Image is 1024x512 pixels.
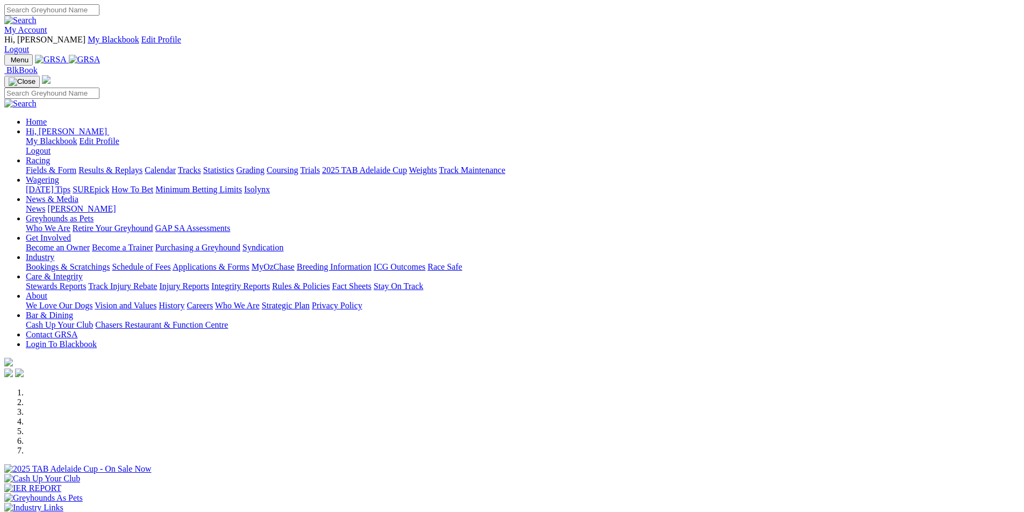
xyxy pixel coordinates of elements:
a: Edit Profile [80,136,119,146]
div: Wagering [26,185,1020,194]
img: GRSA [35,55,67,64]
span: Hi, [PERSON_NAME] [4,35,85,44]
a: About [26,291,47,300]
a: Calendar [145,165,176,175]
a: GAP SA Assessments [155,223,231,233]
a: Purchasing a Greyhound [155,243,240,252]
a: Stay On Track [374,282,423,291]
a: Strategic Plan [262,301,310,310]
a: BlkBook [4,66,38,75]
div: News & Media [26,204,1020,214]
a: Track Injury Rebate [88,282,157,291]
a: My Account [4,25,47,34]
a: Wagering [26,175,59,184]
a: Become an Owner [26,243,90,252]
button: Toggle navigation [4,76,40,88]
img: IER REPORT [4,484,61,493]
a: [DATE] Tips [26,185,70,194]
a: Bar & Dining [26,311,73,320]
div: Care & Integrity [26,282,1020,291]
span: Hi, [PERSON_NAME] [26,127,107,136]
a: Stewards Reports [26,282,86,291]
a: Statistics [203,165,234,175]
a: Injury Reports [159,282,209,291]
a: Careers [187,301,213,310]
a: News [26,204,45,213]
a: Results & Replays [78,165,142,175]
div: Racing [26,165,1020,175]
a: Greyhounds as Pets [26,214,94,223]
a: My Blackbook [26,136,77,146]
a: Home [26,117,47,126]
a: Trials [300,165,320,175]
div: About [26,301,1020,311]
div: Bar & Dining [26,320,1020,330]
a: [PERSON_NAME] [47,204,116,213]
a: News & Media [26,194,78,204]
a: Care & Integrity [26,272,83,281]
a: Schedule of Fees [112,262,170,271]
a: Syndication [242,243,283,252]
img: twitter.svg [15,369,24,377]
a: Integrity Reports [211,282,270,291]
img: facebook.svg [4,369,13,377]
div: Hi, [PERSON_NAME] [26,136,1020,156]
a: Become a Trainer [92,243,153,252]
a: Grading [237,165,264,175]
a: Edit Profile [141,35,181,44]
a: Racing [26,156,50,165]
button: Toggle navigation [4,54,33,66]
div: Greyhounds as Pets [26,223,1020,233]
img: logo-grsa-white.png [4,358,13,366]
a: Coursing [267,165,298,175]
a: Who We Are [215,301,260,310]
a: Minimum Betting Limits [155,185,242,194]
img: Cash Up Your Club [4,474,80,484]
a: Logout [4,45,29,54]
img: 2025 TAB Adelaide Cup - On Sale Now [4,464,152,474]
a: Fields & Form [26,165,76,175]
a: 2025 TAB Adelaide Cup [322,165,407,175]
img: Close [9,77,35,86]
a: ICG Outcomes [374,262,425,271]
a: Applications & Forms [173,262,249,271]
a: Contact GRSA [26,330,77,339]
span: Menu [11,56,28,64]
a: Bookings & Scratchings [26,262,110,271]
a: Tracks [178,165,201,175]
img: logo-grsa-white.png [42,75,51,84]
a: Vision and Values [95,301,156,310]
a: How To Bet [112,185,154,194]
img: GRSA [69,55,101,64]
a: Cash Up Your Club [26,320,93,329]
a: Isolynx [244,185,270,194]
a: Get Involved [26,233,71,242]
div: Get Involved [26,243,1020,253]
span: BlkBook [6,66,38,75]
a: Breeding Information [297,262,371,271]
a: Chasers Restaurant & Function Centre [95,320,228,329]
img: Greyhounds As Pets [4,493,83,503]
a: MyOzChase [252,262,295,271]
a: Who We Are [26,223,70,233]
input: Search [4,88,99,99]
a: Race Safe [427,262,462,271]
img: Search [4,16,37,25]
a: Login To Blackbook [26,340,97,349]
a: Industry [26,253,54,262]
a: Track Maintenance [439,165,505,175]
a: Privacy Policy [312,301,362,310]
a: Retire Your Greyhound [73,223,153,233]
a: Fact Sheets [332,282,371,291]
a: SUREpick [73,185,109,194]
div: Industry [26,262,1020,272]
a: Logout [26,146,51,155]
a: Hi, [PERSON_NAME] [26,127,109,136]
a: My Blackbook [88,35,139,44]
a: Rules & Policies [272,282,330,291]
div: My Account [4,35,1020,54]
a: History [159,301,184,310]
a: Weights [409,165,437,175]
a: We Love Our Dogs [26,301,92,310]
img: Search [4,99,37,109]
